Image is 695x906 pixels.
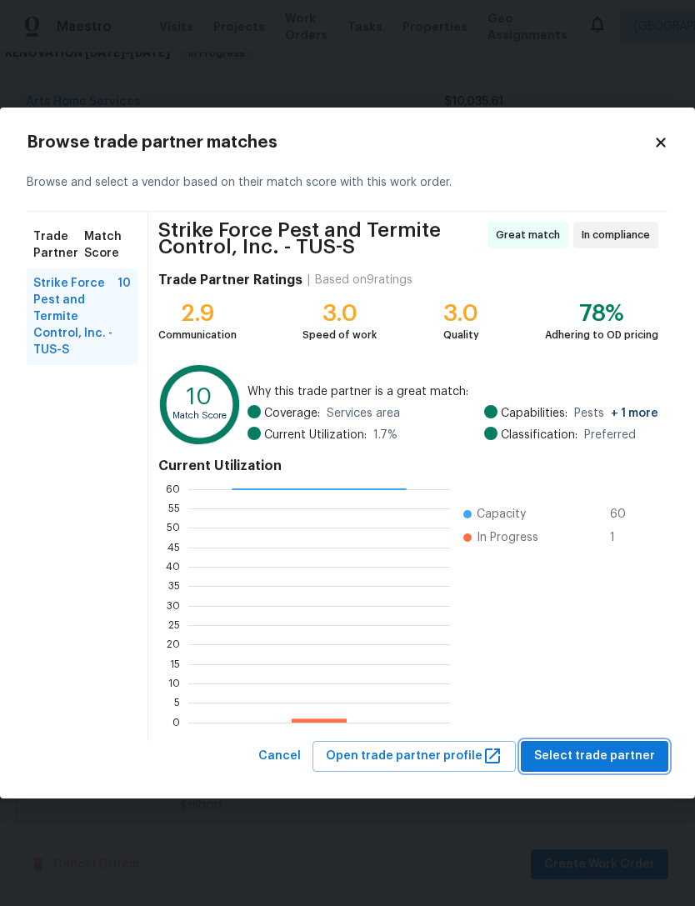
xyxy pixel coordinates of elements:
span: Coverage: [264,405,320,422]
text: 45 [167,543,180,553]
text: 10 [187,387,212,409]
span: Select trade partner [534,746,655,767]
text: 5 [174,698,180,708]
div: 78% [545,305,658,322]
span: Classification: [501,427,577,443]
div: 3.0 [443,305,479,322]
span: Strike Force Pest and Termite Control, Inc. - TUS-S [33,275,117,358]
span: In compliance [582,227,657,243]
h2: Browse trade partner matches [27,134,653,151]
text: 15 [170,659,180,669]
button: Cancel [252,741,307,772]
div: 3.0 [302,305,377,322]
span: Capabilities: [501,405,567,422]
span: Trade Partner [33,228,84,262]
text: 10 [168,678,180,688]
text: 40 [166,562,180,572]
h4: Trade Partner Ratings [158,272,302,288]
div: Based on 9 ratings [315,272,412,288]
span: Match Score [84,228,131,262]
button: Select trade partner [521,741,668,772]
span: 10 [117,275,131,358]
text: 20 [167,639,180,649]
span: Strike Force Pest and Termite Control, Inc. - TUS-S [158,222,482,255]
span: Cancel [258,746,301,767]
text: 35 [168,581,180,591]
text: 60 [166,484,180,494]
span: Preferred [584,427,636,443]
span: 60 [610,506,637,523]
div: | [302,272,315,288]
span: Pests [574,405,658,422]
span: 1.7 % [373,427,397,443]
text: 55 [168,503,180,513]
div: Quality [443,327,479,343]
div: Speed of work [302,327,377,343]
text: 25 [168,620,180,630]
span: + 1 more [611,408,658,419]
div: Adhering to OD pricing [545,327,658,343]
text: 30 [167,601,180,611]
text: Match Score [172,411,227,420]
div: 2.9 [158,305,237,322]
span: Capacity [477,506,526,523]
text: 0 [172,718,180,728]
span: Great match [496,227,567,243]
span: Why this trade partner is a great match: [247,383,658,400]
div: Browse and select a vendor based on their match score with this work order. [27,154,668,212]
span: 1 [610,529,637,546]
span: Current Utilization: [264,427,367,443]
h4: Current Utilization [158,458,658,474]
div: Communication [158,327,237,343]
span: Open trade partner profile [326,746,502,767]
span: In Progress [477,529,538,546]
text: 50 [167,523,180,533]
button: Open trade partner profile [312,741,516,772]
span: Services area [327,405,400,422]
